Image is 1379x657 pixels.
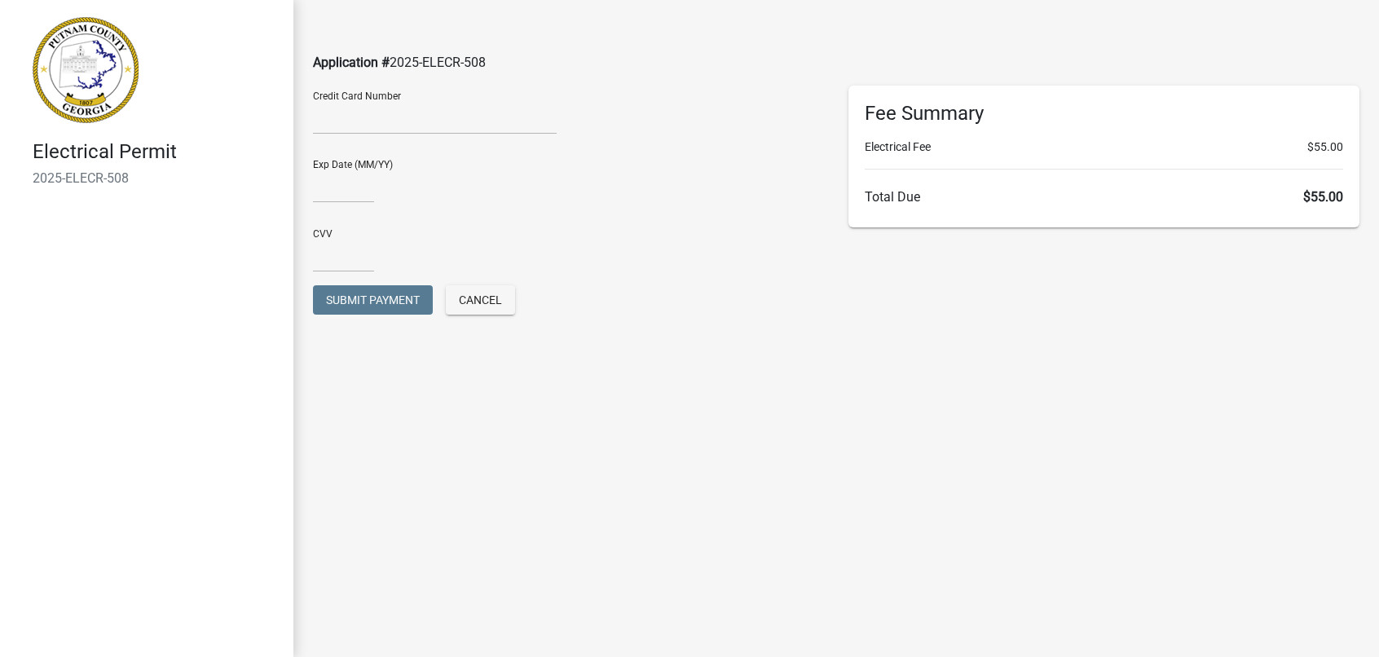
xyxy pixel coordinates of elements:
span: Submit Payment [326,293,420,306]
span: $55.00 [1303,189,1343,205]
label: Credit Card Number [313,91,401,101]
h6: Fee Summary [865,102,1343,126]
span: Application # [313,55,390,70]
span: Cancel [459,293,502,306]
h6: Total Due [865,189,1343,205]
button: Submit Payment [313,285,433,315]
span: 2025-ELECR-508 [390,55,486,70]
li: Electrical Fee [865,139,1343,156]
img: Putnam County, Georgia [33,17,139,123]
span: $55.00 [1307,139,1343,156]
h6: 2025-ELECR-508 [33,170,280,186]
h4: Electrical Permit [33,140,280,164]
button: Cancel [446,285,515,315]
